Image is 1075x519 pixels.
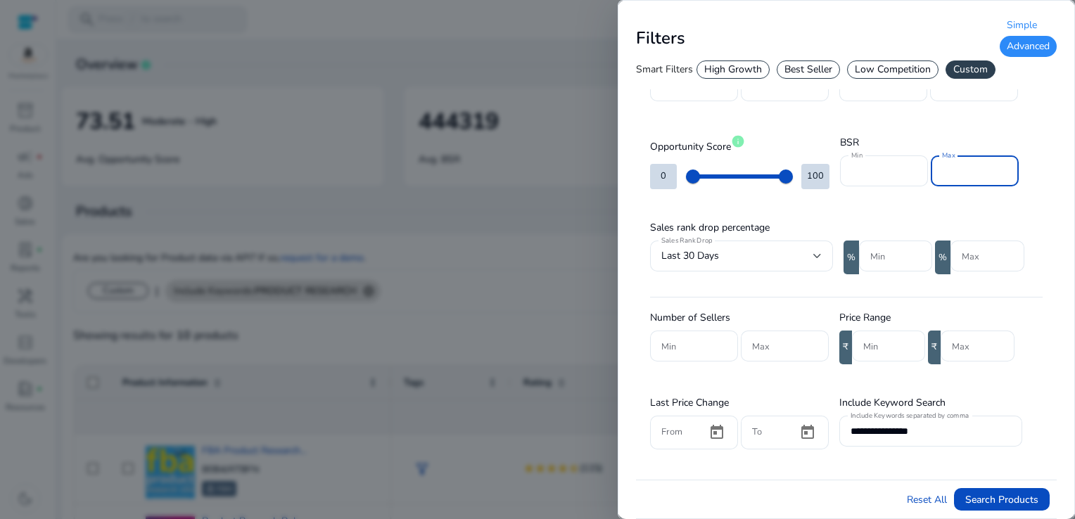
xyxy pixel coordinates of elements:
h3: Sales rank drop percentage [650,221,1024,235]
div: 100 [801,164,829,188]
mat-label: Include Keywords separated by comma [851,411,969,421]
span: info [731,134,745,148]
div: Advanced [1000,36,1057,57]
div: Low Competition [847,60,939,79]
h3: Opportunity Score [650,136,829,154]
h3: Last Price Change [650,396,829,410]
h3: Price Range [839,311,1014,325]
div: % [844,241,859,274]
div: High Growth [696,60,770,79]
div: ₹ [928,331,941,364]
button: Open calendar [791,416,825,449]
mat-label: Min [851,150,863,160]
h3: Include Keyword Search [839,396,1022,410]
b: Filters [636,27,685,49]
button: Open calendar [700,416,734,449]
h3: Smart Filters [636,63,693,77]
div: Custom [946,60,996,79]
div: Simple [1000,15,1057,36]
h3: BSR [840,136,1019,150]
div: ₹ [839,331,852,364]
span: Search Products [965,492,1038,507]
h3: Number of Sellers [650,311,829,325]
mat-label: Max [942,150,955,160]
div: % [935,241,950,274]
div: Best Seller [777,60,840,79]
mat-label: Sales Rank Drop [661,236,712,246]
div: 0 [650,164,677,188]
span: Last 30 Days [661,249,719,262]
button: Search Products [954,488,1050,511]
a: Reset All [907,492,947,507]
